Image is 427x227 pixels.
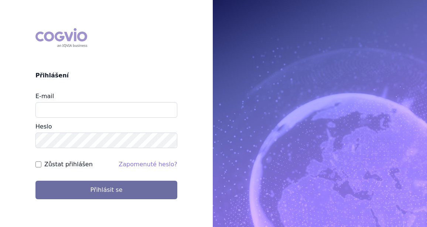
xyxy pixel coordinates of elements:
h2: Přihlášení [35,71,177,80]
label: Heslo [35,123,52,130]
label: E-mail [35,93,54,100]
a: Zapomenuté heslo? [119,161,177,168]
div: COGVIO [35,28,87,47]
button: Přihlásit se [35,181,177,199]
label: Zůstat přihlášen [44,160,93,169]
